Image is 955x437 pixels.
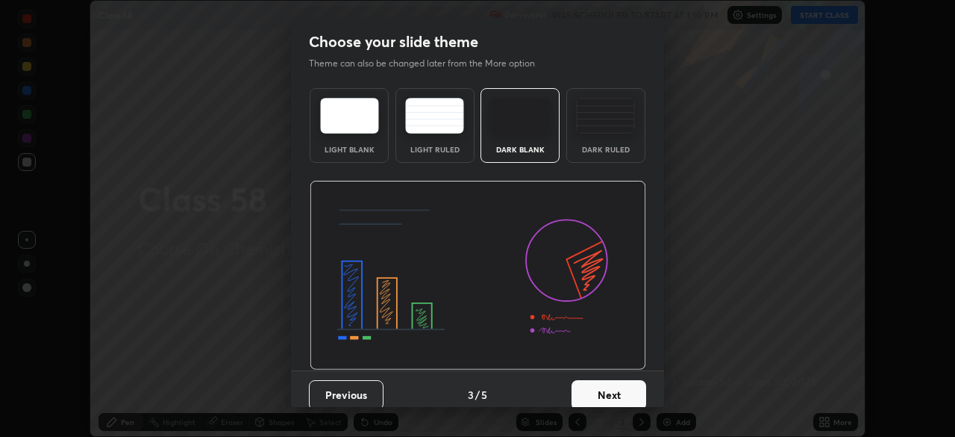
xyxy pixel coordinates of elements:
h4: / [475,387,480,403]
div: Dark Ruled [576,146,636,153]
div: Dark Blank [490,146,550,153]
button: Previous [309,380,383,410]
h2: Choose your slide theme [309,32,478,52]
img: darkThemeBanner.d06ce4a2.svg [310,181,646,371]
img: lightRuledTheme.5fabf969.svg [405,98,464,134]
img: lightTheme.e5ed3b09.svg [320,98,379,134]
div: Light Blank [319,146,379,153]
img: darkRuledTheme.de295e13.svg [576,98,635,134]
div: Light Ruled [405,146,465,153]
h4: 3 [468,387,474,403]
p: Theme can also be changed later from the More option [309,57,551,70]
button: Next [572,380,646,410]
img: darkTheme.f0cc69e5.svg [491,98,550,134]
h4: 5 [481,387,487,403]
